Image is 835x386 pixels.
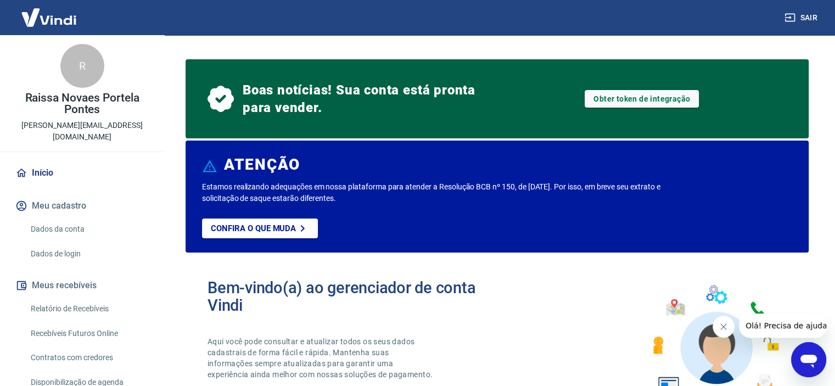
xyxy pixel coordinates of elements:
[9,120,155,143] p: [PERSON_NAME][EMAIL_ADDRESS][DOMAIN_NAME]
[26,243,151,265] a: Dados de login
[713,316,735,338] iframe: Fechar mensagem
[13,161,151,185] a: Início
[224,159,300,170] h6: ATENÇÃO
[585,90,699,108] a: Obter token de integração
[13,1,85,34] img: Vindi
[26,346,151,369] a: Contratos com credores
[60,44,104,88] div: R
[208,279,497,314] h2: Bem-vindo(a) ao gerenciador de conta Vindi
[13,194,151,218] button: Meu cadastro
[26,298,151,320] a: Relatório de Recebíveis
[7,8,92,16] span: Olá! Precisa de ajuda?
[243,81,480,116] span: Boas notícias! Sua conta está pronta para vender.
[791,342,826,377] iframe: Botão para abrir a janela de mensagens
[208,336,435,380] p: Aqui você pode consultar e atualizar todos os seus dados cadastrais de forma fácil e rápida. Mant...
[202,219,318,238] a: Confira o que muda
[26,218,151,240] a: Dados da conta
[9,92,155,115] p: Raissa Novaes Portela Pontes
[739,314,826,338] iframe: Mensagem da empresa
[202,181,674,204] p: Estamos realizando adequações em nossa plataforma para atender a Resolução BCB nº 150, de [DATE]....
[211,223,296,233] p: Confira o que muda
[13,273,151,298] button: Meus recebíveis
[26,322,151,345] a: Recebíveis Futuros Online
[782,8,822,28] button: Sair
